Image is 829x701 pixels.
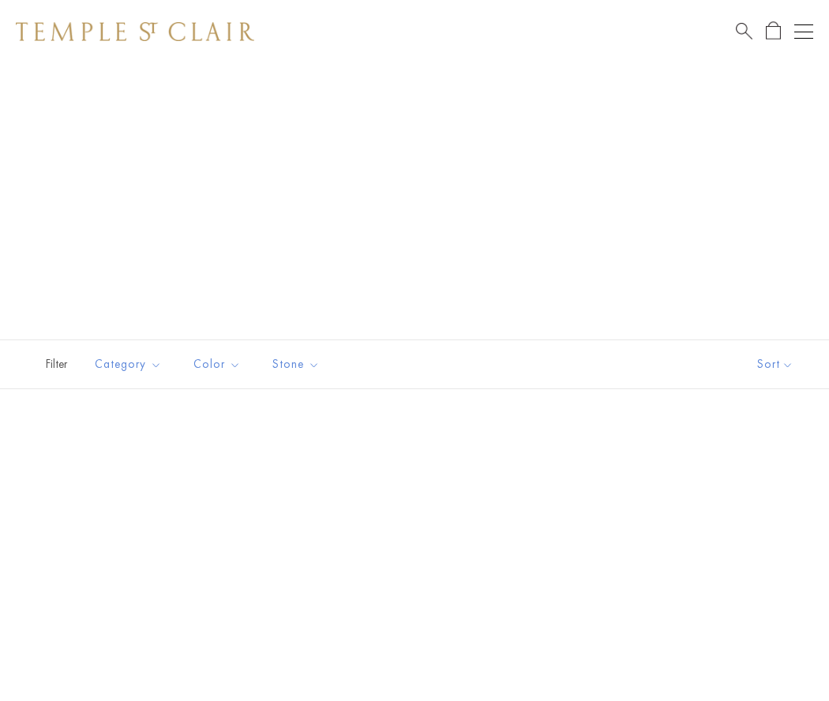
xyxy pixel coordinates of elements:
[182,347,253,382] button: Color
[87,354,174,374] span: Category
[264,354,332,374] span: Stone
[736,21,752,41] a: Search
[83,347,174,382] button: Category
[186,354,253,374] span: Color
[16,22,254,41] img: Temple St. Clair
[794,22,813,41] button: Open navigation
[261,347,332,382] button: Stone
[766,21,781,41] a: Open Shopping Bag
[722,340,829,388] button: Show sort by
